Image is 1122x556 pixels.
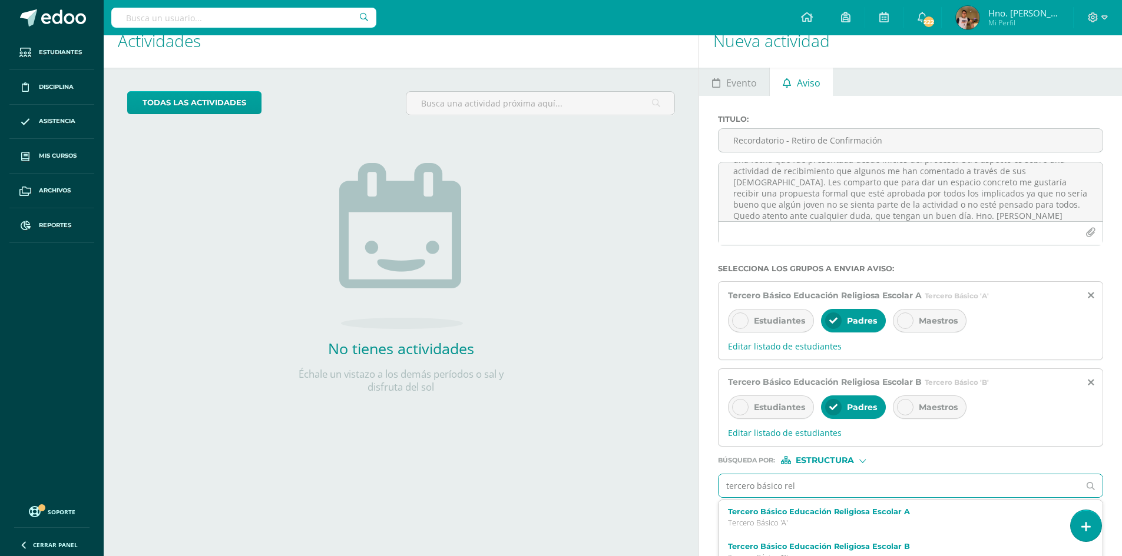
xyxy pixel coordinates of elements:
img: no_activities.png [339,163,463,329]
span: Evento [726,69,757,97]
span: Editar listado de estudiantes [728,427,1093,438]
span: Estudiantes [39,48,82,57]
label: Tercero Básico Educación Religiosa Escolar A [728,507,1077,516]
a: todas las Actividades [127,91,262,114]
span: Cerrar panel [33,541,78,549]
span: Disciplina [39,82,74,92]
a: Evento [699,68,769,96]
span: Archivos [39,186,71,195]
a: Mis cursos [9,139,94,174]
span: Mi Perfil [988,18,1059,28]
input: Busca un usuario... [111,8,376,28]
h1: Actividades [118,14,684,68]
input: Ej. Primero primaria [719,474,1079,497]
div: [object Object] [781,456,869,464]
label: Tercero Básico Educación Religiosa Escolar B [728,542,1077,551]
span: Maestros [919,315,958,326]
h1: Nueva actividad [713,14,1108,68]
span: Maestros [919,402,958,412]
span: Tercero Básico Educación Religiosa Escolar A [728,290,922,301]
span: Padres [847,402,877,412]
label: Titulo : [718,115,1103,124]
span: Soporte [48,508,75,516]
textarea: Saludos, espero se encuentren muy bien y con ánimo. Les escribo para recordarles sobre la fecha d... [719,162,1103,221]
a: Estudiantes [9,35,94,70]
span: Estructura [796,457,854,464]
img: b2c4b5d3abc817c9c901ad3798fdeeaf.png [956,6,979,29]
span: Padres [847,315,877,326]
p: Tercero Básico 'A' [728,518,1077,528]
a: Reportes [9,208,94,243]
input: Busca una actividad próxima aquí... [406,92,674,115]
span: Reportes [39,221,71,230]
h2: No tienes actividades [283,338,519,358]
label: Selecciona los grupos a enviar aviso : [718,264,1103,273]
span: Estudiantes [754,315,805,326]
span: Estudiantes [754,402,805,412]
span: 222 [922,15,935,28]
p: Échale un vistazo a los demás períodos o sal y disfruta del sol [283,368,519,394]
span: Tercero Básico Educación Religiosa Escolar B [728,377,922,387]
a: Asistencia [9,105,94,139]
span: Hno. [PERSON_NAME] [988,7,1059,19]
span: Mis cursos [39,151,77,161]
span: Búsqueda por : [718,457,775,464]
a: Archivos [9,174,94,208]
a: Soporte [14,503,90,519]
a: Disciplina [9,70,94,105]
span: Editar listado de estudiantes [728,341,1093,352]
input: Titulo [719,129,1103,152]
span: Tercero Básico 'B' [925,378,989,387]
a: Aviso [770,68,833,96]
span: Asistencia [39,116,75,126]
span: Tercero Básico 'A' [925,291,989,300]
span: Aviso [797,69,820,97]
